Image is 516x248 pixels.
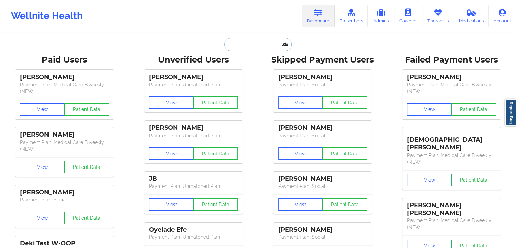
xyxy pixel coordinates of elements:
div: JB [149,175,238,183]
div: [PERSON_NAME] [PERSON_NAME] [407,201,496,217]
div: Deki Test W-OOP [20,240,109,247]
button: View [278,147,323,160]
a: Coaches [394,5,422,27]
div: [PERSON_NAME] [20,189,109,196]
p: Payment Plan : Medical Care Biweekly (NEW) [407,81,496,95]
button: Patient Data [64,212,109,224]
button: View [149,96,194,109]
p: Payment Plan : Unmatched Plan [149,234,238,241]
button: Patient Data [193,198,238,211]
a: Prescribers [335,5,368,27]
button: View [407,103,452,116]
button: Patient Data [451,174,496,186]
div: Failed Payment Users [392,55,511,65]
div: Skipped Payment Users [263,55,382,65]
button: Patient Data [322,198,367,211]
p: Payment Plan : Unmatched Plan [149,183,238,190]
button: Patient Data [322,96,367,109]
p: Payment Plan : Medical Care Biweekly (NEW) [20,81,109,95]
button: Patient Data [64,103,109,116]
button: View [149,147,194,160]
p: Payment Plan : Social [278,183,367,190]
div: [PERSON_NAME] [278,73,367,81]
button: View [20,212,65,224]
p: Payment Plan : Unmatched Plan [149,132,238,139]
p: Payment Plan : Social [20,196,109,203]
a: Dashboard [302,5,335,27]
div: [PERSON_NAME] [149,73,238,81]
button: View [278,198,323,211]
p: Payment Plan : Medical Care Biweekly (NEW) [20,139,109,153]
p: Payment Plan : Medical Care Biweekly (NEW) [407,152,496,165]
div: [DEMOGRAPHIC_DATA][PERSON_NAME] [407,131,496,152]
div: Paid Users [5,55,124,65]
button: Patient Data [193,147,238,160]
div: [PERSON_NAME] [407,73,496,81]
p: Payment Plan : Social [278,81,367,88]
p: Payment Plan : Social [278,234,367,241]
div: [PERSON_NAME] [278,226,367,234]
a: Account [489,5,516,27]
p: Payment Plan : Social [278,132,367,139]
p: Payment Plan : Unmatched Plan [149,81,238,88]
button: View [20,161,65,173]
button: Patient Data [451,103,496,116]
button: View [278,96,323,109]
button: View [20,103,65,116]
a: Medications [454,5,489,27]
div: [PERSON_NAME] [149,124,238,132]
div: [PERSON_NAME] [278,124,367,132]
div: [PERSON_NAME] [278,175,367,183]
a: Admins [368,5,394,27]
div: Unverified Users [134,55,253,65]
div: [PERSON_NAME] [20,73,109,81]
a: Therapists [422,5,454,27]
button: View [407,174,452,186]
button: Patient Data [193,96,238,109]
p: Payment Plan : Medical Care Biweekly (NEW) [407,217,496,231]
button: View [149,198,194,211]
button: Patient Data [64,161,109,173]
button: Patient Data [322,147,367,160]
a: Report Bug [505,99,516,126]
div: Oyelade Efe [149,226,238,234]
div: [PERSON_NAME] [20,131,109,139]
